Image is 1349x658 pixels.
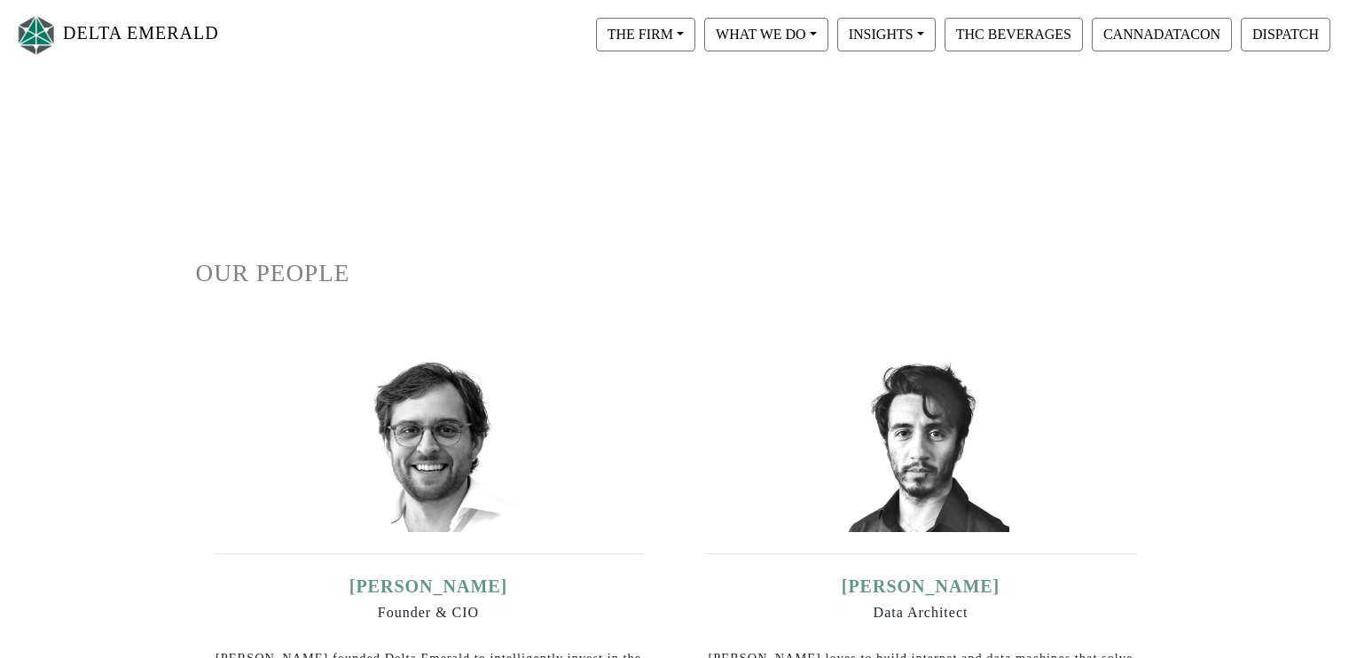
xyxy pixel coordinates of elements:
button: CANNADATACON [1092,18,1232,51]
a: [PERSON_NAME] [349,576,508,596]
img: david [832,355,1009,532]
button: THE FIRM [596,18,695,51]
h6: Founder & CIO [214,604,644,621]
button: DISPATCH [1241,18,1330,51]
a: DELTA EMERALD [14,7,219,63]
a: DISPATCH [1236,26,1335,41]
h1: OUR PEOPLE [196,259,1154,288]
img: Logo [14,12,59,59]
a: CANNADATACON [1087,26,1236,41]
button: THC BEVERAGES [945,18,1083,51]
img: ian [340,355,517,532]
button: WHAT WE DO [704,18,828,51]
h6: Data Architect [706,604,1136,621]
button: INSIGHTS [837,18,936,51]
a: THC BEVERAGES [940,26,1087,41]
a: [PERSON_NAME] [842,576,1000,596]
